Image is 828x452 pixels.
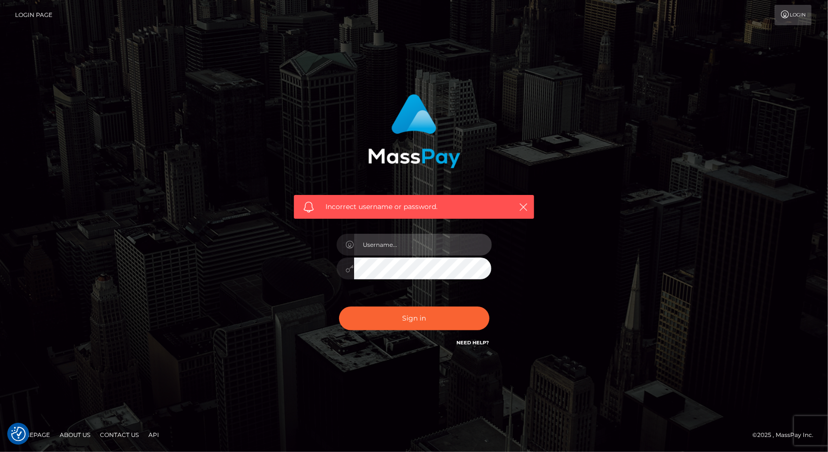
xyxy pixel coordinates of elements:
a: About Us [56,427,94,442]
a: API [145,427,163,442]
button: Consent Preferences [11,427,26,441]
input: Username... [354,234,492,256]
a: Login [775,5,812,25]
a: Need Help? [457,339,489,346]
img: Revisit consent button [11,427,26,441]
span: Incorrect username or password. [325,202,503,212]
a: Login Page [15,5,52,25]
a: Contact Us [96,427,143,442]
img: MassPay Login [368,94,460,168]
a: Homepage [11,427,54,442]
button: Sign in [339,307,489,330]
div: © 2025 , MassPay Inc. [752,430,821,440]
